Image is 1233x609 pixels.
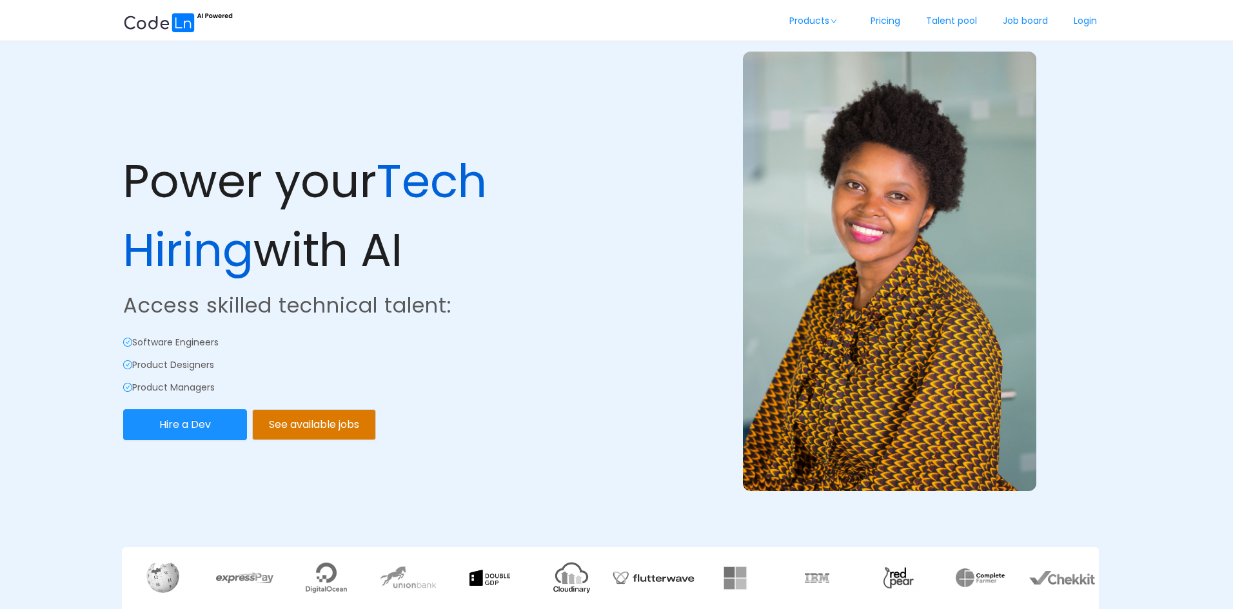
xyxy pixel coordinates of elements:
p: Access skilled technical talent: [123,290,614,321]
button: See available jobs [252,409,376,440]
img: digitalocean.9711bae0.webp [306,557,346,598]
i: icon: check-circle [123,338,132,347]
p: Software Engineers [123,336,614,349]
img: fq4AAAAAAAAAAA= [723,566,747,590]
img: union.a1ab9f8d.webp [380,549,437,606]
button: Hire a Dev [123,409,247,440]
img: example [743,52,1036,491]
img: ai.87e98a1d.svg [123,11,233,32]
img: flutter.513ce320.webp [613,555,695,601]
img: xNYAAAAAA= [956,568,1005,587]
img: wikipedia.924a3bd0.webp [146,563,179,592]
img: chekkit.0bccf985.webp [1029,571,1094,584]
i: icon: check-circle [123,360,132,369]
img: gdp.f5de0a9d.webp [469,570,510,586]
img: 3JiQAAAAAABZABt8ruoJIq32+N62SQO0hFKGtpKBtqUKlH8dAofS56CJ7FppICrj1pHkAOPKAAA= [878,564,919,592]
p: Product Designers [123,358,614,372]
img: ibm.f019ecc1.webp [805,573,829,583]
img: express.25241924.webp [216,572,273,583]
i: icon: check-circle [123,383,132,392]
p: Product Managers [123,381,614,394]
img: cloud.8900efb9.webp [551,557,592,598]
i: icon: down [830,18,838,24]
p: Power your with AI [123,147,614,285]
